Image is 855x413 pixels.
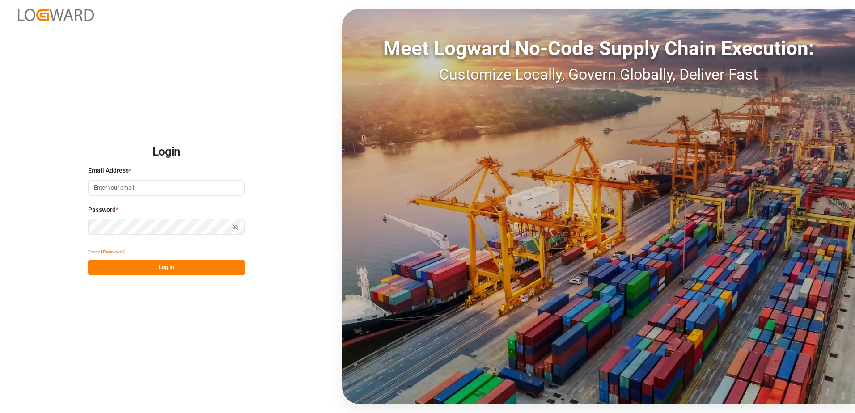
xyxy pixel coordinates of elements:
[18,9,94,21] img: Logward_new_orange.png
[88,180,245,196] input: Enter your email
[342,63,855,86] div: Customize Locally, Govern Globally, Deliver Fast
[342,34,855,63] div: Meet Logward No-Code Supply Chain Execution:
[88,260,245,275] button: Log In
[88,138,245,166] h2: Login
[88,166,129,175] span: Email Address
[88,205,116,215] span: Password
[88,244,125,260] button: Forgot Password?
